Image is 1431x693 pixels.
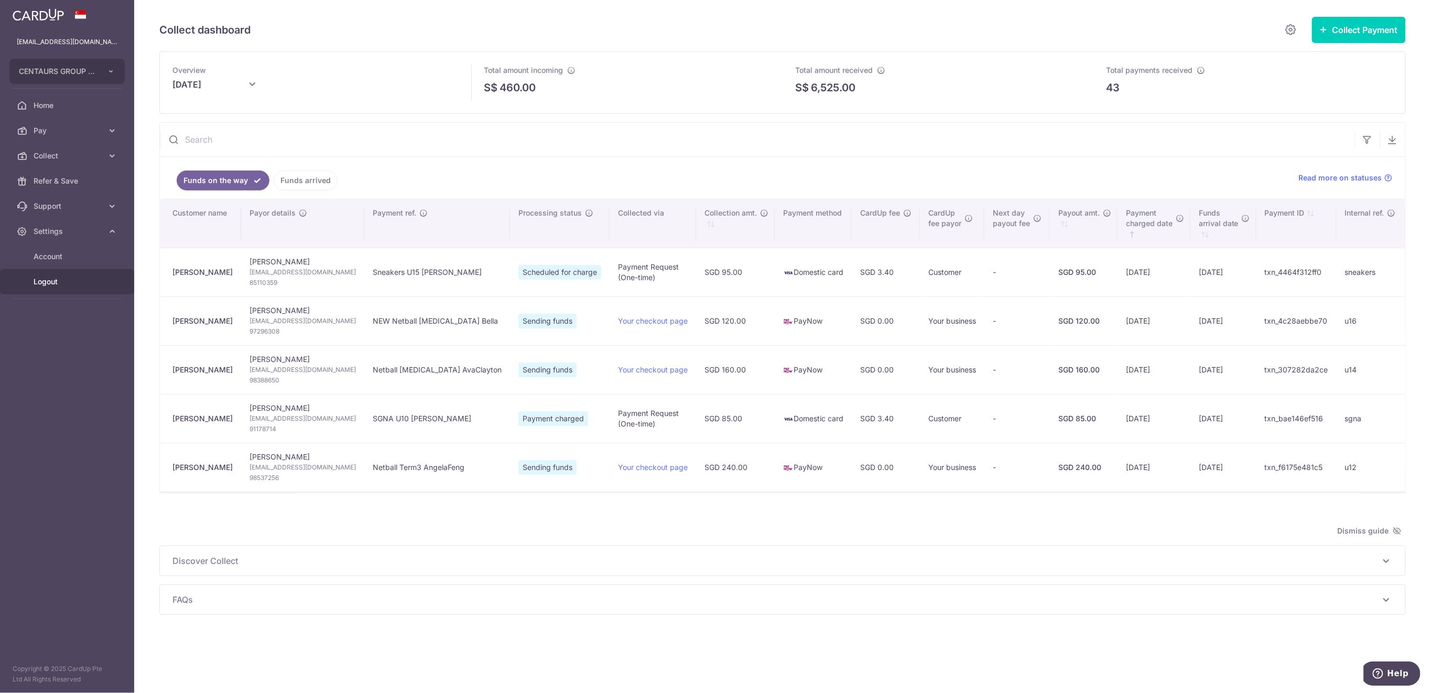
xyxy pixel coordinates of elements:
span: Collection amt. [704,208,757,218]
a: Your checkout page [618,365,688,374]
th: Payment ID: activate to sort column ascending [1256,199,1337,248]
div: [PERSON_NAME] [172,365,233,375]
span: 98388650 [250,375,356,386]
td: SGD 0.00 [852,443,920,492]
div: [PERSON_NAME] [172,462,233,473]
th: CardUp fee [852,199,920,248]
th: Customer name [160,199,241,248]
span: Sending funds [518,363,577,377]
td: SGD 240.00 [696,443,775,492]
td: NEW Netball [MEDICAL_DATA] Bella [364,296,510,345]
td: txn_f6175e481c5 [1256,443,1337,492]
span: Pay [34,125,103,136]
td: - [984,345,1050,394]
p: 43 [1107,80,1120,95]
td: - [984,296,1050,345]
a: Your checkout page [618,463,688,472]
span: Payment charged [518,411,588,426]
th: Next daypayout fee [984,199,1050,248]
td: Netball [MEDICAL_DATA] AvaClayton [364,345,510,394]
span: S$ [484,80,497,95]
th: Payment method [775,199,852,248]
td: Customer [920,248,984,296]
td: SGD 95.00 [696,248,775,296]
td: SGD 160.00 [696,345,775,394]
span: Account [34,251,103,262]
td: txn_bae146ef516 [1256,394,1337,443]
img: visa-sm-192604c4577d2d35970c8ed26b86981c2741ebd56154ab54ad91a526f0f24972.png [783,414,794,424]
td: SGD 3.40 [852,248,920,296]
td: Domestic card [775,248,852,296]
div: SGD 85.00 [1058,413,1109,424]
h5: Collect dashboard [159,22,251,38]
div: SGD 95.00 [1058,267,1109,278]
td: - [984,248,1050,296]
span: CardUp fee [860,208,900,218]
p: 460.00 [500,80,536,95]
th: Internal ref. [1337,199,1408,248]
span: Support [34,201,103,211]
td: Payment Request (One-time) [610,394,696,443]
span: Settings [34,226,103,237]
td: [DATE] [1118,394,1190,443]
td: u12 [1337,443,1408,492]
p: [EMAIL_ADDRESS][DOMAIN_NAME] [17,37,117,47]
td: [PERSON_NAME] [241,248,364,296]
td: PayNow [775,443,852,492]
span: Help [24,7,45,17]
td: [PERSON_NAME] [241,443,364,492]
span: Funds arrival date [1199,208,1239,229]
th: Collection amt. : activate to sort column ascending [696,199,775,248]
td: PayNow [775,296,852,345]
td: [DATE] [1190,345,1256,394]
span: Payment ref. [373,208,416,218]
td: txn_4c28aebbe70 [1256,296,1337,345]
span: Payment charged date [1126,208,1173,229]
span: Processing status [518,208,582,218]
span: Dismiss guide [1338,525,1402,537]
td: Your business [920,443,984,492]
span: 98537256 [250,473,356,483]
th: Collected via [610,199,696,248]
td: [DATE] [1118,345,1190,394]
p: FAQs [172,593,1393,606]
span: FAQs [172,593,1380,606]
td: [PERSON_NAME] [241,394,364,443]
td: [PERSON_NAME] [241,345,364,394]
span: Discover Collect [172,555,1380,567]
th: Payout amt. : activate to sort column ascending [1050,199,1118,248]
span: Payor details [250,208,296,218]
span: Scheduled for charge [518,265,601,280]
td: [PERSON_NAME] [241,296,364,345]
span: Sending funds [518,460,577,475]
button: CENTAURS GROUP PRIVATE LIMITED [9,59,125,84]
span: 91178714 [250,424,356,434]
td: [DATE] [1190,296,1256,345]
div: SGD 160.00 [1058,365,1109,375]
a: Funds arrived [274,170,338,190]
td: u14 [1337,345,1408,394]
div: SGD 120.00 [1058,316,1109,326]
img: paynow-md-4fe65508ce96feda548756c5ee0e473c78d4820b8ea51387c6e4ad89e58a5e61.png [783,365,794,376]
th: Fundsarrival date : activate to sort column ascending [1190,199,1256,248]
span: Home [34,100,103,111]
span: S$ [795,80,809,95]
img: paynow-md-4fe65508ce96feda548756c5ee0e473c78d4820b8ea51387c6e4ad89e58a5e61.png [783,463,794,473]
td: [DATE] [1118,248,1190,296]
a: Funds on the way [177,170,269,190]
span: Next day payout fee [993,208,1030,229]
iframe: Opens a widget where you can find more information [1364,662,1421,688]
td: Payment Request (One-time) [610,248,696,296]
span: Refer & Save [34,176,103,186]
span: [EMAIL_ADDRESS][DOMAIN_NAME] [250,316,356,326]
input: Search [160,123,1355,156]
span: Payout amt. [1058,208,1100,218]
span: CardUp fee payor [928,208,961,229]
span: Total amount received [795,66,873,74]
div: [PERSON_NAME] [172,413,233,424]
td: SGD 3.40 [852,394,920,443]
td: Your business [920,296,984,345]
img: paynow-md-4fe65508ce96feda548756c5ee0e473c78d4820b8ea51387c6e4ad89e58a5e61.png [783,316,794,327]
span: [EMAIL_ADDRESS][DOMAIN_NAME] [250,267,356,278]
td: [DATE] [1118,296,1190,345]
